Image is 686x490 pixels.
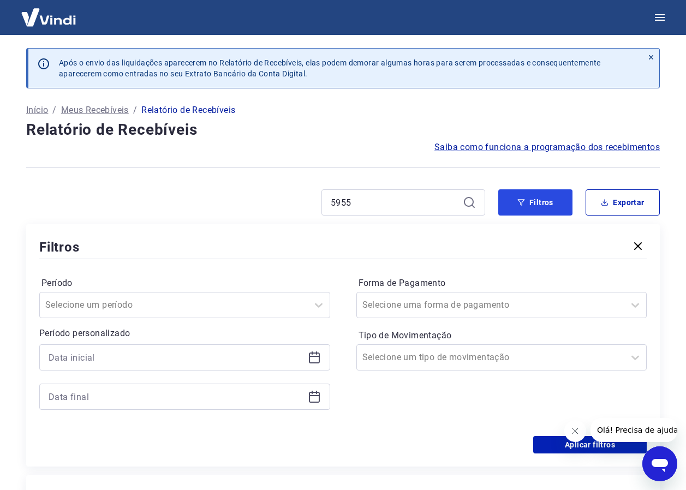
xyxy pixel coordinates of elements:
p: Após o envio das liquidações aparecerem no Relatório de Recebíveis, elas podem demorar algumas ho... [59,57,634,79]
p: / [133,104,137,117]
input: Data final [49,389,303,405]
button: Aplicar filtros [533,436,647,453]
h5: Filtros [39,238,80,256]
label: Forma de Pagamento [359,277,645,290]
img: Vindi [13,1,84,34]
input: Data inicial [49,349,303,366]
p: Relatório de Recebíveis [141,104,235,117]
iframe: Botão para abrir a janela de mensagens [642,446,677,481]
a: Início [26,104,48,117]
p: Período personalizado [39,327,330,340]
iframe: Fechar mensagem [564,420,586,442]
iframe: Mensagem da empresa [590,418,677,442]
a: Saiba como funciona a programação dos recebimentos [434,141,660,154]
label: Tipo de Movimentação [359,329,645,342]
span: Olá! Precisa de ajuda? [7,8,92,16]
label: Período [41,277,328,290]
p: / [52,104,56,117]
button: Exportar [586,189,660,216]
input: Busque pelo número do pedido [331,194,458,211]
h4: Relatório de Recebíveis [26,119,660,141]
a: Meus Recebíveis [61,104,129,117]
button: Filtros [498,189,572,216]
